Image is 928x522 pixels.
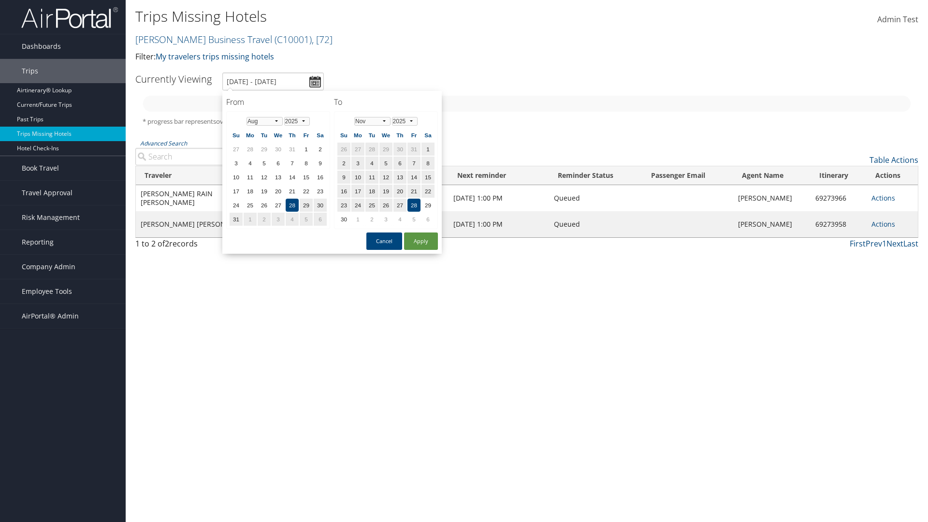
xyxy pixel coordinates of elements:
th: Next reminder [449,166,549,185]
td: [PERSON_NAME] [PERSON_NAME] [136,211,260,237]
th: Fr [300,129,313,142]
th: Th [393,129,406,142]
th: Passenger Email: activate to sort column ascending [642,166,733,185]
td: 14 [286,171,299,184]
th: Itinerary [811,166,867,185]
td: 28 [407,199,420,212]
td: 4 [393,213,406,226]
a: Actions [871,193,895,203]
td: 3 [230,157,243,170]
td: 5 [379,157,392,170]
a: [PERSON_NAME] Business Travel [135,33,333,46]
td: Queued [549,185,642,211]
th: Agent Name [733,166,810,185]
td: 6 [314,213,327,226]
a: Actions [871,219,895,229]
td: 27 [230,143,243,156]
td: 25 [244,199,257,212]
h4: To [334,97,438,107]
a: Prev [866,238,882,249]
span: Risk Management [22,205,80,230]
button: Cancel [366,232,402,250]
span: Employee Tools [22,279,72,304]
span: 2 [165,238,169,249]
h5: * progress bar represents overnights covered for the selected time period. [143,117,911,126]
span: Dashboards [22,34,61,58]
span: Reporting [22,230,54,254]
td: [PERSON_NAME] RAIN [PERSON_NAME] [136,185,260,211]
td: 25 [365,199,378,212]
td: [PERSON_NAME] [733,185,810,211]
td: 31 [407,143,420,156]
td: [PERSON_NAME] [733,211,810,237]
td: 13 [393,171,406,184]
td: [DATE] 1:00 PM [449,185,549,211]
td: 17 [230,185,243,198]
td: 20 [393,185,406,198]
td: 29 [300,199,313,212]
a: Advanced Search [140,139,187,147]
th: Tu [258,129,271,142]
div: 1 to 2 of records [135,238,320,254]
td: 5 [300,213,313,226]
td: 23 [337,199,350,212]
td: Queued [549,211,642,237]
td: 10 [351,171,364,184]
td: 15 [421,171,435,184]
a: My travelers trips missing hotels [156,51,274,62]
td: 4 [286,213,299,226]
td: 16 [337,185,350,198]
th: Sa [421,129,435,142]
td: 7 [407,157,420,170]
td: 26 [337,143,350,156]
td: 20 [272,185,285,198]
td: 69273966 [811,185,867,211]
th: Sa [314,129,327,142]
span: Book Travel [22,156,59,180]
td: 69273958 [811,211,867,237]
td: 9 [337,171,350,184]
td: 22 [300,185,313,198]
h1: Trips Missing Hotels [135,6,657,27]
td: 7 [286,157,299,170]
a: Next [886,238,903,249]
td: 21 [286,185,299,198]
a: Admin Test [877,5,918,35]
td: 4 [244,157,257,170]
td: 18 [365,185,378,198]
td: 17 [351,185,364,198]
td: 30 [272,143,285,156]
th: Actions [867,166,918,185]
td: 19 [379,185,392,198]
th: Th [286,129,299,142]
span: Trips [22,59,38,83]
td: 11 [365,171,378,184]
td: 28 [244,143,257,156]
th: Mo [351,129,364,142]
td: 31 [286,143,299,156]
p: Filter: [135,51,657,63]
td: 24 [230,199,243,212]
td: 28 [365,143,378,156]
td: 3 [351,157,364,170]
input: Advanced Search [135,148,320,165]
td: 19 [258,185,271,198]
td: 24 [351,199,364,212]
input: [DATE] - [DATE] [222,72,324,90]
td: 3 [272,213,285,226]
th: We [379,129,392,142]
th: We [272,129,285,142]
h4: From [226,97,330,107]
span: AirPortal® Admin [22,304,79,328]
td: 6 [421,213,435,226]
td: 2 [365,213,378,226]
td: 27 [272,199,285,212]
img: airportal-logo.png [21,6,118,29]
th: Su [337,129,350,142]
td: 4 [365,157,378,170]
td: 10 [230,171,243,184]
td: 1 [300,143,313,156]
td: 12 [379,171,392,184]
td: 15 [300,171,313,184]
td: 8 [300,157,313,170]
